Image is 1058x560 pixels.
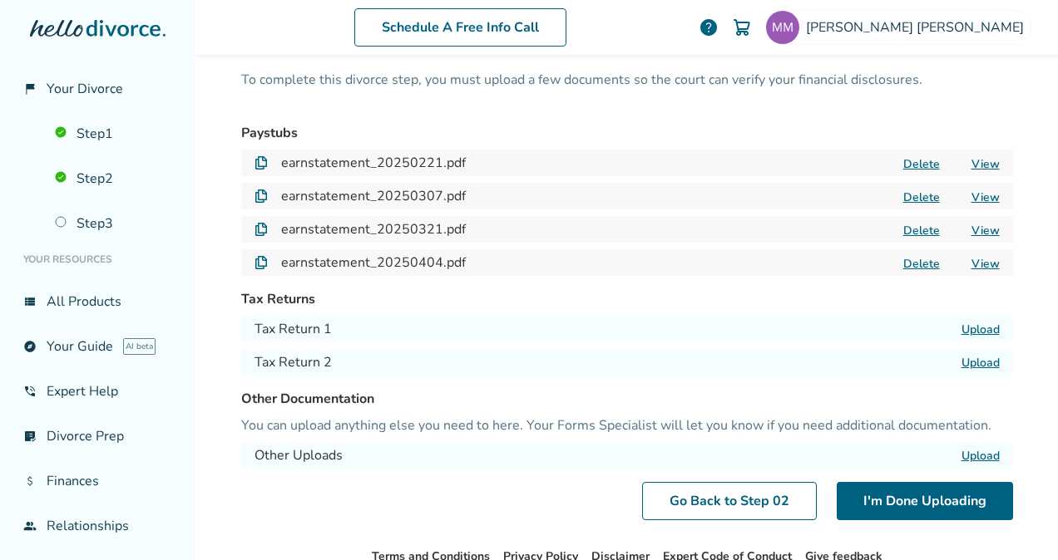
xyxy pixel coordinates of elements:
[971,189,1000,205] a: View
[837,482,1013,520] button: I'm Done Uploading
[255,156,268,169] img: Document
[23,474,37,488] span: attach_money
[699,17,719,37] a: help
[898,222,945,239] button: Delete
[281,186,466,206] h4: earnstatement_20250307.pdf
[281,153,466,173] h4: earnstatement_20250221.pdf
[23,430,37,443] span: list_alt_check
[13,243,182,276] li: Your Resources
[23,295,37,308] span: view_list
[23,385,37,398] span: phone_in_talk
[255,445,343,465] h4: Other Uploads
[47,80,123,98] span: Your Divorce
[13,372,182,410] a: phone_in_talkExpert Help
[255,189,268,203] img: Document
[898,255,945,273] button: Delete
[255,352,332,372] h4: Tax Return 2
[13,282,182,321] a: view_listAll Products
[13,417,182,455] a: list_alt_checkDivorce Prep
[732,17,752,37] img: Cart
[23,340,37,353] span: explore
[962,322,1000,337] label: Upload
[241,415,1013,435] p: You can upload anything else you need to here. Your Forms Specialist will let you know if you nee...
[898,155,945,173] button: Delete
[23,82,37,96] span: flag_2
[45,160,182,198] a: Step2
[255,256,268,269] img: Document
[13,462,182,500] a: attach_moneyFinances
[255,223,268,236] img: Document
[354,8,566,47] a: Schedule A Free Info Call
[971,223,1000,238] a: View
[241,389,1013,409] h3: Other Documentation
[971,156,1000,172] a: View
[123,338,156,355] span: AI beta
[45,115,182,153] a: Step1
[975,480,1058,560] iframe: Chat Widget
[962,448,1000,464] label: Upload
[766,11,799,44] img: mattmorg3232@gmail.com
[281,219,466,239] h4: earnstatement_20250321.pdf
[241,289,1013,309] h3: Tax Returns
[241,70,1013,110] p: To complete this divorce step, you must upload a few documents so the court can verify your finan...
[13,327,182,366] a: exploreYour GuideAI beta
[13,507,182,545] a: groupRelationships
[962,355,1000,371] label: Upload
[241,123,1013,143] h3: Paystubs
[13,70,182,108] a: flag_2Your Divorce
[898,189,945,206] button: Delete
[806,18,1031,37] span: [PERSON_NAME] [PERSON_NAME]
[642,482,817,520] a: Go Back to Step 02
[971,256,1000,272] a: View
[45,204,182,243] a: Step3
[23,519,37,533] span: group
[281,253,466,273] h4: earnstatement_20250404.pdf
[255,319,332,339] h4: Tax Return 1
